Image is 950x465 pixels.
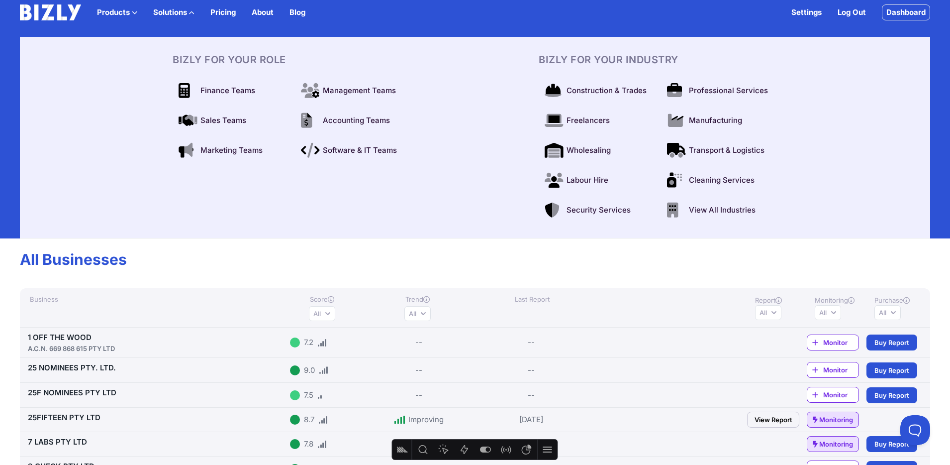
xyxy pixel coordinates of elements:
[661,168,777,192] a: Cleaning Services
[755,295,811,305] div: Report
[689,204,756,216] span: View All Industries
[323,144,397,156] span: Software & IT Teams
[304,414,314,426] div: 8.7
[415,364,422,376] div: --
[661,138,777,162] a: Transport & Logistics
[760,308,767,318] span: All
[287,294,356,304] div: Score
[819,308,827,318] span: All
[838,6,866,18] a: Log Out
[477,436,585,452] div: --
[866,387,917,403] a: Buy Report
[689,85,768,97] span: Professional Services
[689,115,742,126] span: Manufacturing
[295,79,411,103] a: Management Teams
[200,85,255,97] span: Finance Teams
[200,115,246,126] span: Sales Teams
[295,138,411,162] a: Software & IT Teams
[539,138,655,162] a: Wholesaling
[661,79,777,103] a: Professional Services
[874,365,909,375] span: Buy Report
[866,335,917,350] a: Buy Report
[28,363,116,372] a: 25 NOMINEES PTY. LTD.
[304,337,313,349] div: 7.2
[304,364,315,376] div: 9.0
[874,305,901,320] button: All
[295,109,411,132] a: Accounting Teams
[408,414,444,426] div: Improving
[28,437,87,447] a: 7 LABS PTY LTD
[479,294,586,321] div: Last Report
[567,115,610,126] span: Freelancers
[539,109,655,132] a: Freelancers
[807,387,859,403] a: Monitor
[815,295,870,305] div: Monitoring
[874,390,909,400] span: Buy Report
[819,415,853,425] span: Monitoring
[747,412,799,428] a: View Report
[97,6,137,18] button: Products
[28,344,286,353] div: A.C.N. 669 868 615 PTY LTD
[173,109,289,132] a: Sales Teams
[539,53,777,67] h3: BIZLY For Your Industry
[539,79,655,103] a: Construction & Trades
[823,365,858,375] span: Monitor
[153,6,194,18] button: Solutions
[823,338,858,348] span: Monitor
[323,85,396,97] span: Management Teams
[415,337,422,349] div: --
[28,388,116,397] a: 25F NOMINEES PTY LTD
[404,306,431,321] button: All
[689,144,764,156] span: Transport & Logistics
[539,198,655,222] a: Security Services
[304,438,313,450] div: 7.8
[882,4,930,20] a: Dashboard
[477,332,585,353] div: --
[173,53,411,67] h3: BIZLY For Your Role
[173,138,289,162] a: Marketing Teams
[807,335,859,350] a: Monitor
[755,305,781,320] button: All
[874,439,909,449] span: Buy Report
[791,6,822,18] a: Settings
[20,250,930,268] h1: All Businesses
[309,306,335,321] button: All
[823,390,858,400] span: Monitor
[807,436,859,452] a: Monitoring
[313,309,321,319] span: All
[900,415,930,445] iframe: Toggle Customer Support
[28,333,286,353] a: 1 OFF THE WOODA.C.N. 669 868 615 PTY LTD
[477,387,585,403] div: --
[20,294,280,321] div: Business
[815,305,841,320] button: All
[807,362,859,378] a: Monitor
[661,198,777,222] a: View All Industries
[252,6,274,18] a: About
[210,6,236,18] a: Pricing
[539,168,655,192] a: Labour Hire
[567,144,611,156] span: Wholesaling
[409,309,416,319] span: All
[415,438,437,450] div: Stable
[200,144,263,156] span: Marketing Teams
[874,295,930,305] div: Purchase
[866,436,917,452] a: Buy Report
[364,294,471,304] div: Trend
[866,362,917,378] a: Buy Report
[173,79,289,103] a: Finance Teams
[807,412,859,428] a: Monitoring
[28,413,100,422] a: 25FIFTEEN PTY LTD
[661,109,777,132] a: Manufacturing
[567,204,631,216] span: Security Services
[689,174,755,186] span: Cleaning Services
[477,412,585,428] div: [DATE]
[477,362,585,378] div: --
[567,85,647,97] span: Construction & Trades
[289,6,305,18] a: Blog
[819,439,853,449] span: Monitoring
[879,308,886,318] span: All
[415,389,422,401] div: --
[874,338,909,348] span: Buy Report
[304,389,313,401] div: 7.5
[567,174,608,186] span: Labour Hire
